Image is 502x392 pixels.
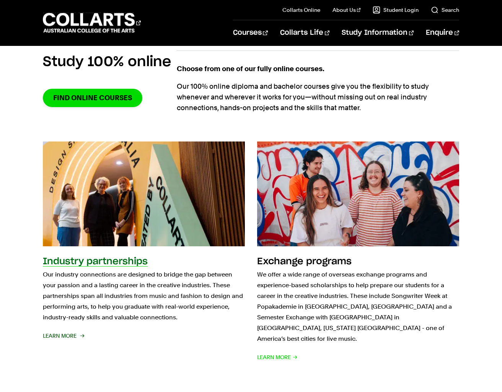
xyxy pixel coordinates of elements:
[257,257,352,266] h2: Exchange programs
[43,89,142,107] a: Find online courses
[282,6,320,14] a: Collarts Online
[43,54,171,70] h2: Study 100% online
[177,65,324,73] strong: Choose from one of our fully online courses.
[43,12,141,34] div: Go to homepage
[257,352,298,363] span: Learn More
[43,142,245,363] a: Industry partnerships Our industry connections are designed to bridge the gap between your passio...
[43,257,148,266] h2: Industry partnerships
[43,330,83,341] span: Learn More
[373,6,419,14] a: Student Login
[233,20,268,46] a: Courses
[342,20,414,46] a: Study Information
[431,6,459,14] a: Search
[177,81,460,113] p: Our 100% online diploma and bachelor courses give you the flexibility to study whenever and where...
[332,6,361,14] a: About Us
[43,269,245,323] p: Our industry connections are designed to bridge the gap between your passion and a lasting career...
[257,269,459,344] p: We offer a wide range of overseas exchange programs and experience-based scholarships to help pre...
[280,20,329,46] a: Collarts Life
[426,20,459,46] a: Enquire
[257,142,459,363] a: Exchange programs We offer a wide range of overseas exchange programs and experience-based schola...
